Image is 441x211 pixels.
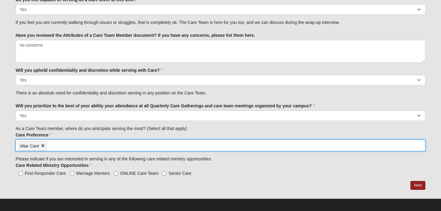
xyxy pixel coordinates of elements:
[19,171,23,175] input: First Responder Care
[25,171,66,176] span: First Responder Care
[16,162,92,168] label: Care Related Ministry Opportunities
[16,132,51,138] label: Care Preference
[16,103,315,109] label: Will you prioritize to the best of your ability your attendance at all Quarterly Care Gatherings ...
[16,32,255,38] label: Have you reviewed the Attributes of a Care Team Member document? If you have any concerns, please...
[76,171,110,176] span: Marriage Mentors
[16,67,163,73] label: Will you uphold confidentiality and discretion while serving with Care?
[70,171,74,175] input: Marriage Mentors
[20,144,39,148] span: Altar Care
[410,181,425,190] a: Next
[120,171,158,176] span: ONLINE Care Team
[162,171,166,175] input: Senior Care
[168,171,191,176] span: Senior Care
[114,171,118,175] input: ONLINE Care Team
